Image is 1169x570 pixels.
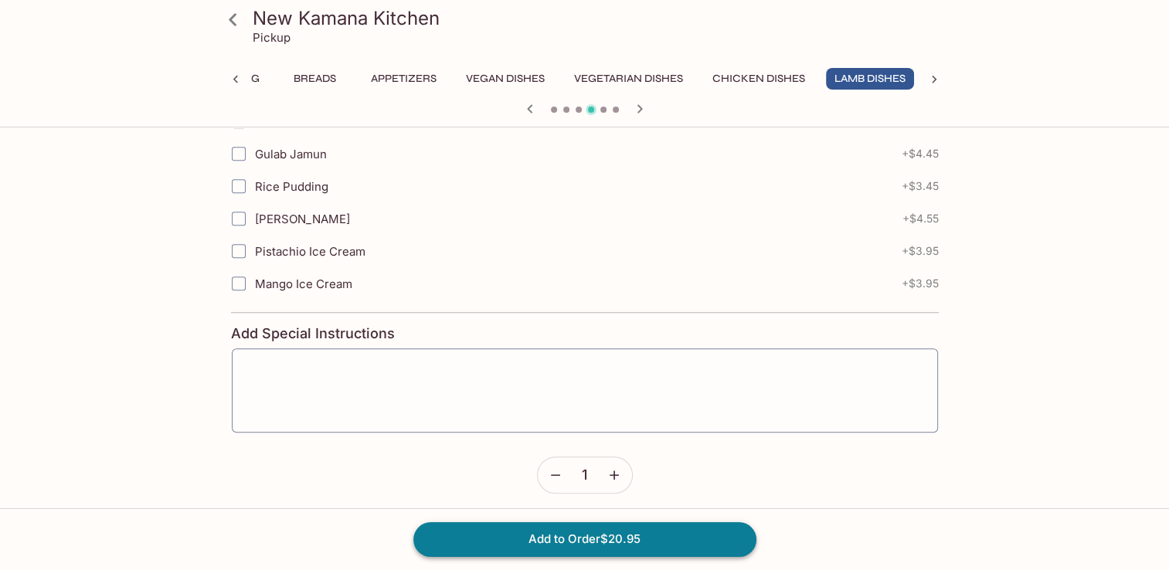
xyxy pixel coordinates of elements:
span: 1 [582,467,587,483]
span: Rice Pudding [255,179,328,194]
span: + $4.55 [902,212,939,225]
h4: Add Special Instructions [231,325,939,342]
button: Vegan Dishes [457,68,553,90]
span: Mango Ice Cream [255,277,352,291]
span: [PERSON_NAME] [255,212,350,226]
p: Pickup [253,30,291,45]
span: + $3.95 [902,277,939,290]
span: Gulab Jamun [255,147,327,161]
button: Appetizers [362,68,445,90]
span: Pistachio Ice Cream [255,244,365,259]
button: Chicken Dishes [704,68,814,90]
button: Vegetarian Dishes [566,68,692,90]
h3: New Kamana Kitchen [253,6,943,30]
span: + $3.95 [902,245,939,257]
button: Breads [280,68,350,90]
button: Lamb Dishes [826,68,914,90]
span: + $3.45 [902,180,939,192]
button: Add to Order$20.95 [413,522,756,556]
span: + $4.45 [902,148,939,160]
